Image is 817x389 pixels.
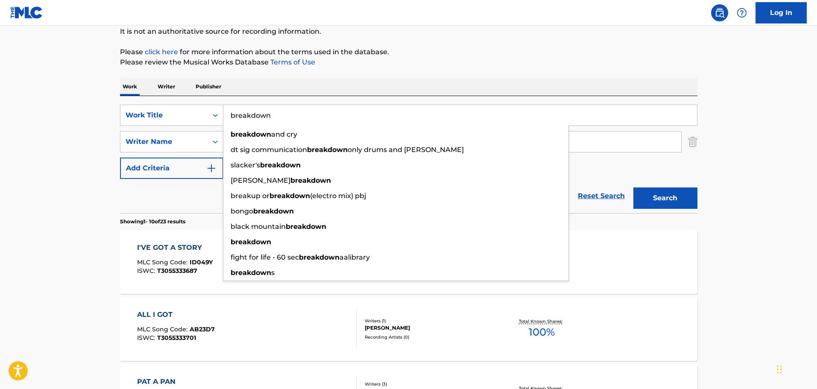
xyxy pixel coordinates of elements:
[365,324,494,332] div: [PERSON_NAME]
[190,325,215,333] span: AB23D7
[271,269,275,277] span: s
[120,158,223,179] button: Add Criteria
[269,58,315,66] a: Terms of Use
[137,267,157,275] span: ISWC :
[711,4,728,21] a: Public Search
[120,105,697,213] form: Search Form
[365,334,494,340] div: Recording Artists ( 0 )
[307,146,348,154] strong: breakdown
[737,8,747,18] img: help
[774,348,817,389] iframe: Chat Widget
[120,57,697,67] p: Please review the Musical Works Database
[157,267,197,275] span: T3055333687
[290,176,331,184] strong: breakdown
[715,8,725,18] img: search
[206,163,217,173] img: 9d2ae6d4665cec9f34b9.svg
[231,130,271,138] strong: breakdown
[260,161,301,169] strong: breakdown
[120,218,185,225] p: Showing 1 - 10 of 23 results
[231,207,253,215] span: bongo
[231,253,299,261] span: fight for life - 60 sec
[231,192,269,200] span: breakup or
[120,230,697,294] a: I'VE GOT A STORYMLC Song Code:ID049YISWC:T3055333687Writers (1)[PERSON_NAME]Recording Artists (14...
[126,110,202,120] div: Work Title
[120,47,697,57] p: Please for more information about the terms used in the database.
[271,130,297,138] span: and cry
[155,78,178,96] p: Writer
[193,78,224,96] p: Publisher
[253,207,294,215] strong: breakdown
[365,381,494,387] div: Writers ( 3 )
[126,137,202,147] div: Writer Name
[145,48,178,56] a: click here
[120,297,697,361] a: ALL I GOTMLC Song Code:AB23D7ISWC:T3055333701Writers (1)[PERSON_NAME]Recording Artists (0)Total K...
[633,187,697,209] button: Search
[365,318,494,324] div: Writers ( 1 )
[733,4,750,21] div: Help
[231,146,307,154] span: dt sig communication
[10,6,43,19] img: MLC Logo
[231,238,271,246] strong: breakdown
[120,78,140,96] p: Work
[231,176,290,184] span: [PERSON_NAME]
[574,187,629,205] a: Reset Search
[137,310,215,320] div: ALL I GOT
[286,222,326,231] strong: breakdown
[137,243,213,253] div: I'VE GOT A STORY
[519,318,565,325] p: Total Known Shares:
[310,192,366,200] span: (electro mix) pbj
[137,325,190,333] span: MLC Song Code :
[137,377,213,387] div: PAT A PAN
[340,253,370,261] span: aalibrary
[348,146,464,154] span: only drums and [PERSON_NAME]
[529,325,555,340] span: 100 %
[231,269,271,277] strong: breakdown
[231,161,260,169] span: slacker's
[137,258,190,266] span: MLC Song Code :
[688,131,697,152] img: Delete Criterion
[231,222,286,231] span: black mountain
[756,2,807,23] a: Log In
[157,334,196,342] span: T3055333701
[120,26,697,37] p: It is not an authoritative source for recording information.
[137,334,157,342] span: ISWC :
[777,357,782,382] div: Drag
[299,253,340,261] strong: breakdown
[190,258,213,266] span: ID049Y
[269,192,310,200] strong: breakdown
